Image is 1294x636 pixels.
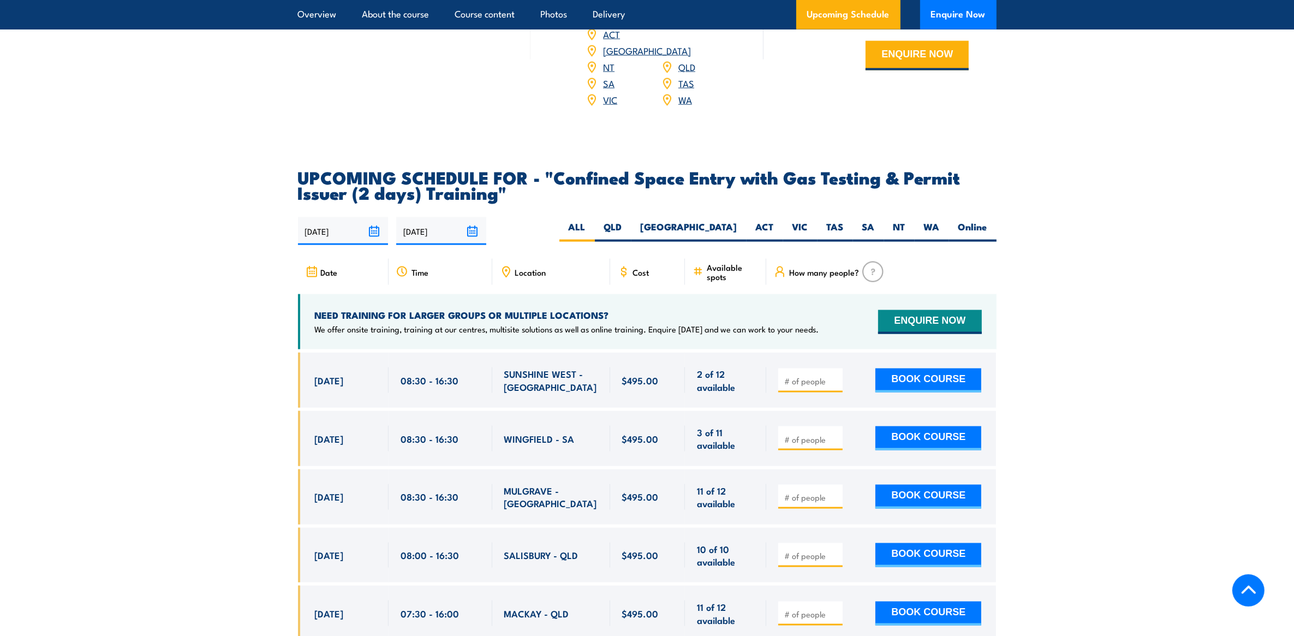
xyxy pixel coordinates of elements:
[866,41,969,70] button: ENQUIRE NOW
[915,221,949,242] label: WA
[875,485,981,509] button: BOOK COURSE
[747,221,783,242] label: ACT
[401,607,459,620] span: 07:30 - 16:00
[875,602,981,626] button: BOOK COURSE
[504,549,579,561] span: SALISBURY - QLD
[504,484,598,510] span: MULGRAVE - [GEOGRAPHIC_DATA]
[875,426,981,450] button: BOOK COURSE
[401,490,458,503] span: 08:30 - 16:30
[697,484,754,510] span: 11 of 12 available
[412,268,428,277] span: Time
[504,607,569,620] span: MACKAY - QLD
[697,601,754,626] span: 11 of 12 available
[622,374,659,387] span: $495.00
[678,76,694,90] a: TAS
[595,221,631,242] label: QLD
[622,432,659,445] span: $495.00
[603,93,617,106] a: VIC
[678,60,695,73] a: QLD
[818,221,853,242] label: TAS
[315,549,344,561] span: [DATE]
[884,221,915,242] label: NT
[633,268,649,277] span: Cost
[622,490,659,503] span: $495.00
[678,93,692,106] a: WA
[784,609,839,620] input: # of people
[603,76,615,90] a: SA
[515,268,546,277] span: Location
[631,221,747,242] label: [GEOGRAPHIC_DATA]
[697,367,754,393] span: 2 of 12 available
[949,221,997,242] label: Online
[603,44,691,57] a: [GEOGRAPHIC_DATA]
[697,543,754,568] span: 10 of 10 available
[401,432,458,445] span: 08:30 - 16:30
[298,169,997,200] h2: UPCOMING SCHEDULE FOR - "Confined Space Entry with Gas Testing & Permit Issuer (2 days) Training"
[878,310,981,334] button: ENQUIRE NOW
[875,368,981,393] button: BOOK COURSE
[784,492,839,503] input: # of people
[789,268,859,277] span: How many people?
[622,549,659,561] span: $495.00
[315,324,819,335] p: We offer onsite training, training at our centres, multisite solutions as well as online training...
[504,432,575,445] span: WINGFIELD - SA
[315,374,344,387] span: [DATE]
[875,543,981,567] button: BOOK COURSE
[315,490,344,503] span: [DATE]
[707,263,759,281] span: Available spots
[784,376,839,387] input: # of people
[559,221,595,242] label: ALL
[396,217,486,245] input: To date
[783,221,818,242] label: VIC
[315,309,819,321] h4: NEED TRAINING FOR LARGER GROUPS OR MULTIPLE LOCATIONS?
[315,432,344,445] span: [DATE]
[298,217,388,245] input: From date
[401,374,458,387] span: 08:30 - 16:30
[315,607,344,620] span: [DATE]
[321,268,338,277] span: Date
[784,434,839,445] input: # of people
[401,549,459,561] span: 08:00 - 16:30
[784,550,839,561] input: # of people
[622,607,659,620] span: $495.00
[853,221,884,242] label: SA
[603,60,615,73] a: NT
[603,27,620,40] a: ACT
[504,367,598,393] span: SUNSHINE WEST - [GEOGRAPHIC_DATA]
[697,426,754,451] span: 3 of 11 available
